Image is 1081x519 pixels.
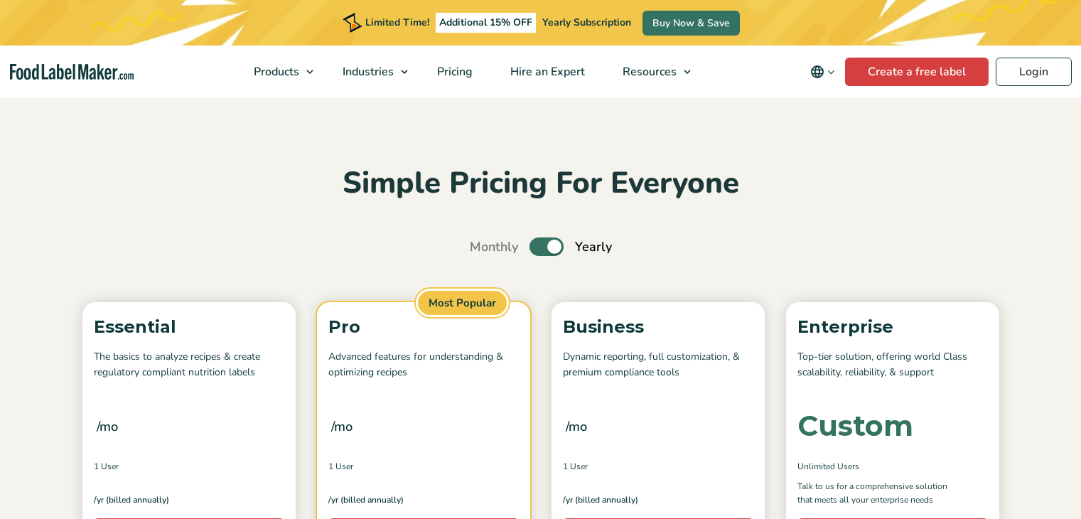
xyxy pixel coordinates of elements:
p: Top-tier solution, offering world Class scalability, reliability, & support [797,349,988,381]
p: Enterprise [797,314,988,341]
span: 1 User [563,460,588,473]
p: Advanced features for understanding & optimizing recipes [328,349,519,381]
span: /mo [566,417,587,437]
a: Industries [324,46,415,98]
a: Hire an Expert [492,46,601,98]
span: Additional 15% OFF [436,13,536,33]
span: /mo [97,417,118,437]
span: Unlimited Users [797,460,859,473]
span: /yr (billed annually) [328,493,404,507]
span: /yr (billed annually) [94,493,169,507]
span: Most Popular [416,289,509,318]
a: Food Label Maker homepage [10,64,134,80]
a: Pricing [419,46,488,98]
p: Pro [328,314,519,341]
a: Create a free label [845,58,989,86]
button: Change language [800,58,845,86]
span: Pricing [433,64,474,80]
span: Products [249,64,301,80]
a: Resources [604,46,698,98]
span: Yearly Subscription [542,16,631,29]
span: Hire an Expert [506,64,586,80]
p: Essential [94,314,284,341]
span: /mo [331,417,353,437]
a: Products [235,46,321,98]
p: Dynamic reporting, full customization, & premium compliance tools [563,349,753,381]
span: 1 User [94,460,119,473]
span: Resources [618,64,678,80]
p: Talk to us for a comprehensive solution that meets all your enterprise needs [797,480,961,507]
span: /yr (billed annually) [563,493,638,507]
h2: Simple Pricing For Everyone [75,164,1006,203]
span: Limited Time! [365,16,429,29]
span: Monthly [470,237,518,257]
label: Toggle [529,237,564,256]
div: Custom [797,412,913,440]
a: Login [996,58,1072,86]
span: Yearly [575,237,612,257]
p: The basics to analyze recipes & create regulatory compliant nutrition labels [94,349,284,381]
span: 1 User [328,460,353,473]
span: Industries [338,64,395,80]
a: Buy Now & Save [642,11,740,36]
p: Business [563,314,753,341]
